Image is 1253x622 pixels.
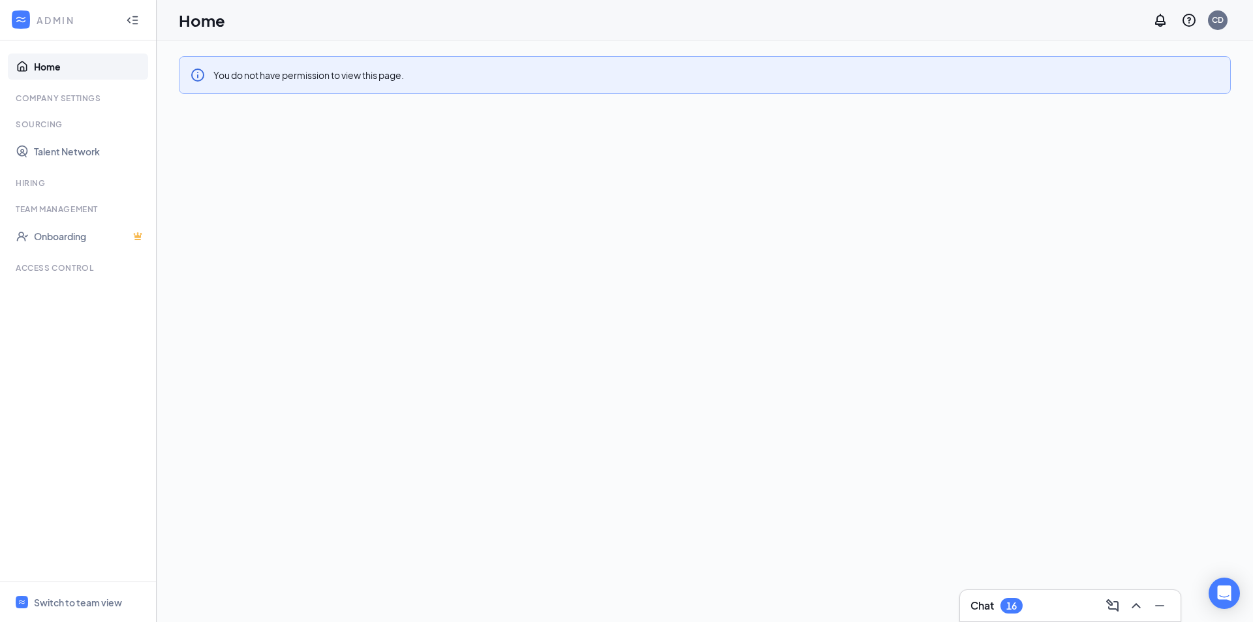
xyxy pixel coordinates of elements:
div: CD [1212,14,1224,25]
div: Access control [16,262,143,273]
div: You do not have permission to view this page. [213,67,404,82]
svg: WorkstreamLogo [18,598,26,606]
div: Open Intercom Messenger [1209,578,1240,609]
h1: Home [179,9,225,31]
button: ChevronUp [1126,595,1147,616]
div: Hiring [16,178,143,189]
div: Switch to team view [34,596,122,609]
div: ADMIN [37,14,114,27]
button: ComposeMessage [1102,595,1123,616]
div: 16 [1006,600,1017,612]
svg: Info [190,67,206,83]
a: Home [34,54,146,80]
a: OnboardingCrown [34,223,146,249]
svg: Notifications [1152,12,1168,28]
h3: Chat [970,599,994,613]
svg: Minimize [1152,598,1168,614]
div: Company Settings [16,93,143,104]
svg: QuestionInfo [1181,12,1197,28]
button: Minimize [1149,595,1170,616]
svg: WorkstreamLogo [14,13,27,26]
svg: Collapse [126,14,139,27]
div: Sourcing [16,119,143,130]
a: Talent Network [34,138,146,164]
div: Team Management [16,204,143,215]
svg: ChevronUp [1128,598,1144,614]
svg: ComposeMessage [1105,598,1121,614]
